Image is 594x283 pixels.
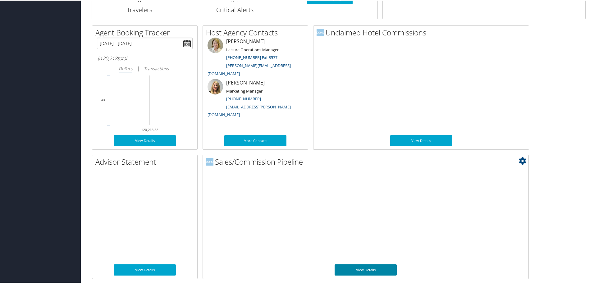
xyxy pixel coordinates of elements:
[208,37,223,52] img: meredith-price.jpg
[206,157,213,165] img: domo-logo.png
[226,46,279,52] small: Leisure Operations Manager
[114,135,176,146] a: View Details
[114,264,176,275] a: View Details
[119,65,132,71] i: Dollars
[224,135,286,146] a: More Contacts
[206,27,308,37] h2: Host Agency Contacts
[335,264,397,275] a: View Details
[97,5,182,14] h3: Travelers
[97,54,117,61] span: $120,218
[206,156,528,167] h2: Sales/Commission Pipeline
[95,27,197,37] h2: Agent Booking Tracker
[144,65,169,71] i: Transactions
[204,78,306,120] li: [PERSON_NAME]
[208,62,291,76] a: [PERSON_NAME][EMAIL_ADDRESS][DOMAIN_NAME]
[101,98,106,101] tspan: Air
[317,27,529,37] h2: Unclaimed Hotel Commissions
[192,5,277,14] h3: Critical Alerts
[97,54,193,61] h6: total
[317,28,324,36] img: domo-logo.png
[208,78,223,94] img: ali-moffitt.jpg
[97,64,193,72] div: |
[95,156,197,167] h2: Advisor Statement
[141,127,158,131] tspan: 120,218.33
[208,103,291,117] a: [EMAIL_ADDRESS][PERSON_NAME][DOMAIN_NAME]
[226,88,263,93] small: Marketing Manager
[226,54,277,60] a: [PHONE_NUMBER] Ext 8537
[390,135,452,146] a: View Details
[204,37,306,78] li: [PERSON_NAME]
[226,95,261,101] a: [PHONE_NUMBER]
